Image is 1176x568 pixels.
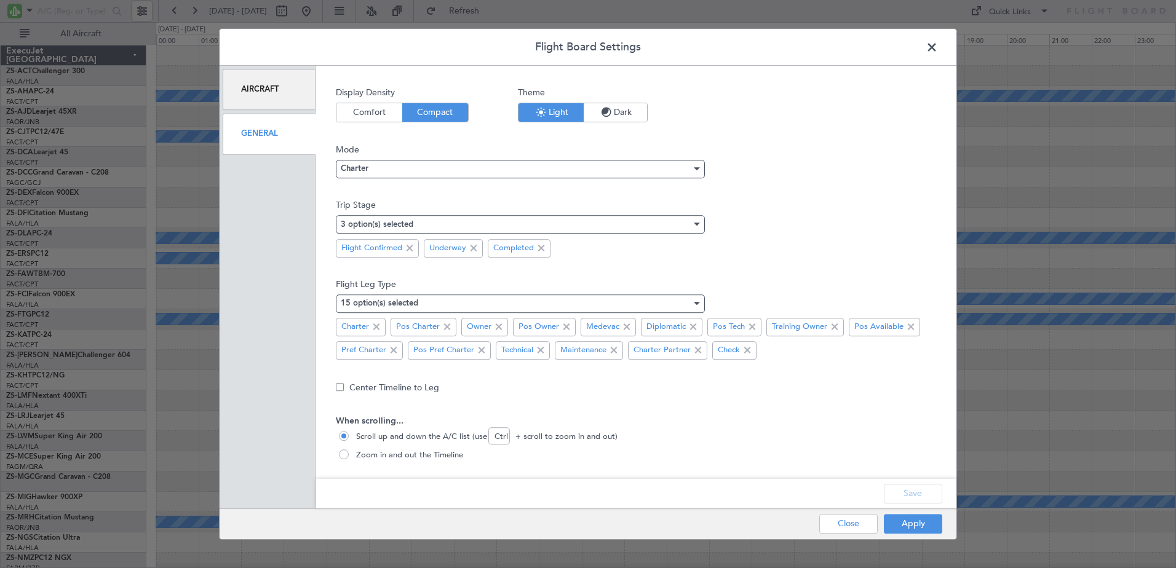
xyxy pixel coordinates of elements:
[413,344,474,357] span: Pos Pref Charter
[341,165,368,173] span: Charter
[336,103,402,122] button: Comfort
[819,514,878,534] button: Close
[772,321,827,333] span: Training Owner
[341,344,386,357] span: Pref Charter
[518,103,584,122] button: Light
[336,199,936,211] span: Trip Stage
[718,344,740,357] span: Check
[586,321,619,333] span: Medevac
[396,321,440,333] span: Pos Charter
[713,321,745,333] span: Pos Tech
[560,344,606,357] span: Maintenance
[351,449,463,462] span: Zoom in and out the Timeline
[518,86,648,99] span: Theme
[341,321,369,333] span: Charter
[584,103,647,122] button: Dark
[884,514,942,534] button: Apply
[336,143,936,156] span: Mode
[336,415,936,428] span: When scrolling...
[220,29,956,66] header: Flight Board Settings
[402,103,468,122] button: Compact
[351,431,618,443] span: Scroll up and down the A/C list (use Ctrl + scroll to zoom in and out)
[223,69,316,110] div: Aircraft
[341,300,418,308] mat-select-trigger: 15 option(s) selected
[854,321,904,333] span: Pos Available
[336,86,469,99] span: Display Density
[646,321,686,333] span: Diplomatic
[429,242,466,254] span: Underway
[341,221,413,229] mat-select-trigger: 3 option(s) selected
[501,344,533,357] span: Technical
[223,113,316,154] div: General
[349,381,439,394] label: Center Timeline to Leg
[341,242,402,254] span: Flight Confirmed
[336,278,936,291] span: Flight Leg Type
[518,321,559,333] span: Pos Owner
[634,344,691,357] span: Charter Partner
[467,321,491,333] span: Owner
[493,242,534,254] span: Completed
